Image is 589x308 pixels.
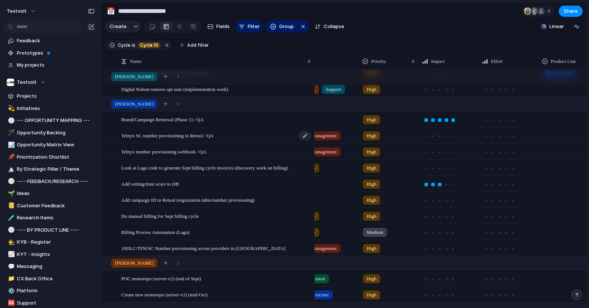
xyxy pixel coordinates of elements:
[367,229,383,236] span: Medium
[187,42,209,49] span: Add filter
[17,178,95,185] span: ---- FEEDBACK/RESEARCH ----
[7,238,14,246] button: 🧑‍⚖️
[8,141,13,149] div: 📊
[8,189,13,198] div: 🌱
[17,37,95,45] span: Feedback
[367,245,376,252] span: High
[7,153,14,161] button: 📌
[294,132,337,140] span: Number Management
[4,60,97,71] a: My projects
[4,212,97,223] div: 🧪Research Items
[564,7,578,15] span: Share
[216,23,230,30] span: Fields
[17,226,95,234] span: ---- BY PRODUCT LINE ----
[121,274,201,283] span: POC monorepo (server-v2) (end of Sept)
[367,180,376,188] span: High
[551,58,576,65] span: Product Line
[4,164,97,175] a: 🏔️By Strategic Pillar / Theme
[8,116,13,125] div: ⚪
[4,176,97,187] a: ⚪---- FEEDBACK/RESEARCH ----
[248,23,260,30] span: Filter
[4,225,97,236] a: ⚪---- BY PRODUCT LINE ----
[132,42,135,49] span: is
[17,153,95,161] span: Prioritization Shortlist
[110,23,126,30] span: Create
[4,188,97,199] a: 🌱Ideas
[8,238,13,247] div: 🧑‍⚖️
[177,100,179,108] span: 9
[236,21,263,33] button: Filter
[367,148,376,156] span: High
[7,226,14,234] button: ⚪
[549,23,564,30] span: Linear
[121,131,214,140] span: Telnyx SC number provisioning in Retool / QA
[121,85,228,93] span: Digital Notion remove opt outs (implementation work)
[17,165,95,173] span: By Strategic Pillar / Theme
[8,165,13,174] div: 🏔️
[121,195,254,204] span: Add campaign ID to Retool (registration table/number provisioning)
[279,23,294,30] span: Group
[431,58,445,65] span: Impact
[130,41,137,49] button: is
[17,49,95,57] span: Prototypes
[7,190,14,197] button: 🌱
[105,5,117,17] button: 📅
[4,152,97,163] a: 📌Prioritization Shortlist
[4,139,97,150] a: 📊Opportunity Matrix View
[4,35,97,46] a: Feedback
[17,251,95,258] span: KYT - Insights
[7,141,14,149] button: 📊
[136,41,162,49] button: Cycle 10
[7,7,27,15] span: textvolt
[17,105,95,112] span: Initiatives
[367,213,376,220] span: High
[121,228,189,236] span: Billing Process Automation (Lago)
[115,100,153,108] span: [PERSON_NAME]
[121,115,204,123] span: Brand/Campaign Removal (Phase 1) / QA
[4,200,97,211] a: 📒Customer Feedback
[8,214,13,222] div: 🧪
[4,77,97,88] button: Textvolt
[121,290,208,299] span: Create new monorepo (server-v2) (mid-Oct)
[118,42,130,49] span: Cycle
[4,127,97,138] a: 🪄Opportunity Backlog
[4,237,97,248] a: 🧑‍⚖️KYB - Register
[17,79,37,86] span: Textvolt
[367,116,376,123] span: High
[130,58,141,65] span: Name
[121,147,207,156] span: Telnyx number provisioning webhook / QA
[17,92,95,100] span: Projects
[8,128,13,137] div: 🪄
[7,214,14,222] button: 🧪
[176,40,213,51] button: Add filter
[4,103,97,114] a: 💫Initiatives
[8,177,13,186] div: ⚪
[115,259,153,267] span: [PERSON_NAME]
[7,117,14,124] button: ⚪
[17,61,95,69] span: My projects
[367,291,376,299] span: High
[324,23,344,30] span: Collapse
[3,5,40,17] button: textvolt
[8,250,13,259] div: 📈
[4,249,97,260] a: 📈KYT - Insights
[17,190,95,197] span: Ideas
[121,163,288,172] span: Look at Lago code to generate Sept billing cycle invoices (discovery work on billing)
[294,148,337,156] span: Number Management
[7,165,14,173] button: 🏔️
[294,245,337,252] span: Number Management
[371,58,386,65] span: Priority
[559,6,583,17] button: Share
[367,196,376,204] span: High
[491,58,503,65] span: Effort
[7,178,14,185] button: ⚪
[266,21,297,33] button: Group
[17,129,95,137] span: Opportunity Backlog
